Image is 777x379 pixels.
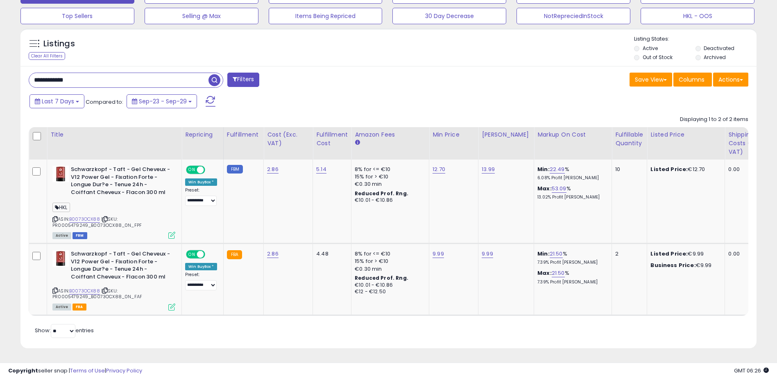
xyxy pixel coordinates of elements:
[185,130,220,139] div: Repricing
[392,8,506,24] button: 30 Day Decrease
[650,130,721,139] div: Listed Price
[537,269,552,277] b: Max:
[537,250,605,265] div: %
[534,127,612,160] th: The percentage added to the cost of goods (COGS) that forms the calculator for Min & Max prices.
[52,250,69,267] img: 41OGIj0uElL._SL40_.jpg
[643,54,673,61] label: Out of Stock
[8,367,142,375] div: seller snap | |
[355,166,423,173] div: 8% for <= €10
[537,260,605,265] p: 7.39% Profit [PERSON_NAME]
[267,250,279,258] a: 2.86
[227,130,260,139] div: Fulfillment
[615,250,641,258] div: 2
[537,185,605,200] div: %
[72,304,86,311] span: FBA
[139,97,187,105] span: Sep-23 - Sep-29
[641,8,754,24] button: HKL - OOS
[552,269,565,277] a: 21.50
[355,265,423,273] div: €0.30 min
[316,165,326,174] a: 5.14
[71,166,170,198] b: Schwarzkopf - Taft - Gel Cheveux - V12 Power Gel - Fixation Forte - Longue Dur?e - Tenue 24h - Co...
[52,304,71,311] span: All listings currently available for purchase on Amazon
[127,94,197,108] button: Sep-23 - Sep-29
[355,139,360,146] small: Amazon Fees.
[537,175,605,181] p: 6.08% Profit [PERSON_NAME]
[713,73,748,87] button: Actions
[316,130,348,148] div: Fulfillment Cost
[52,216,142,228] span: | SKU: PR0005479249_B0073OCX88_0N_FPF
[516,8,630,24] button: NotRepreciedInStock
[355,258,423,265] div: 15% for > €10
[187,167,197,174] span: ON
[355,180,423,188] div: €0.30 min
[355,274,408,281] b: Reduced Prof. Rng.
[267,165,279,174] a: 2.86
[537,185,552,192] b: Max:
[630,73,672,87] button: Save View
[227,250,242,259] small: FBA
[52,232,71,239] span: All listings currently available for purchase on Amazon
[69,216,100,223] a: B0073OCX88
[679,75,705,84] span: Columns
[537,250,550,258] b: Min:
[433,165,445,174] a: 12.70
[185,187,217,206] div: Preset:
[52,166,175,238] div: ASIN:
[650,262,718,269] div: €9.99
[355,288,423,295] div: €12 - €12.50
[734,367,769,374] span: 2025-10-7 06:26 GMT
[8,367,38,374] strong: Copyright
[643,45,658,52] label: Active
[29,94,84,108] button: Last 7 Days
[537,279,605,285] p: 7.39% Profit [PERSON_NAME]
[227,165,243,174] small: FBM
[355,282,423,289] div: €10.01 - €10.86
[185,178,217,186] div: Win BuyBox *
[269,8,383,24] button: Items Being Repriced
[43,38,75,50] h5: Listings
[52,288,142,300] span: | SKU: PR0005479249_B0073OCX88_0N_FAF
[550,165,565,174] a: 22.49
[728,166,768,173] div: 0.00
[650,166,718,173] div: €12.70
[433,250,444,258] a: 9.99
[145,8,258,24] button: Selling @ Max
[316,250,345,258] div: 4.48
[86,98,123,106] span: Compared to:
[71,250,170,283] b: Schwarzkopf - Taft - Gel Cheveux - V12 Power Gel - Fixation Forte - Longue Dur?e - Tenue 24h - Co...
[650,165,688,173] b: Listed Price:
[704,45,734,52] label: Deactivated
[35,326,94,334] span: Show: entries
[52,203,70,212] span: HKL
[52,166,69,182] img: 41OGIj0uElL._SL40_.jpg
[615,130,643,148] div: Fulfillable Quantity
[70,367,105,374] a: Terms of Use
[69,288,100,295] a: B0073OCX88
[482,250,493,258] a: 9.99
[537,166,605,181] div: %
[204,251,217,258] span: OFF
[552,185,566,193] a: 53.09
[52,250,175,309] div: ASIN:
[185,272,217,290] div: Preset:
[72,232,87,239] span: FBM
[355,190,408,197] b: Reduced Prof. Rng.
[187,251,197,258] span: ON
[673,73,712,87] button: Columns
[634,35,757,43] p: Listing States:
[267,130,309,148] div: Cost (Exc. VAT)
[680,116,748,123] div: Displaying 1 to 2 of 2 items
[482,130,530,139] div: [PERSON_NAME]
[355,197,423,204] div: €10.01 - €10.86
[355,173,423,180] div: 15% for > €10
[20,8,134,24] button: Top Sellers
[355,250,423,258] div: 8% for <= €10
[728,250,768,258] div: 0.00
[550,250,563,258] a: 21.50
[615,166,641,173] div: 10
[185,263,217,270] div: Win BuyBox *
[650,250,688,258] b: Listed Price:
[106,367,142,374] a: Privacy Policy
[537,130,608,139] div: Markup on Cost
[482,165,495,174] a: 13.99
